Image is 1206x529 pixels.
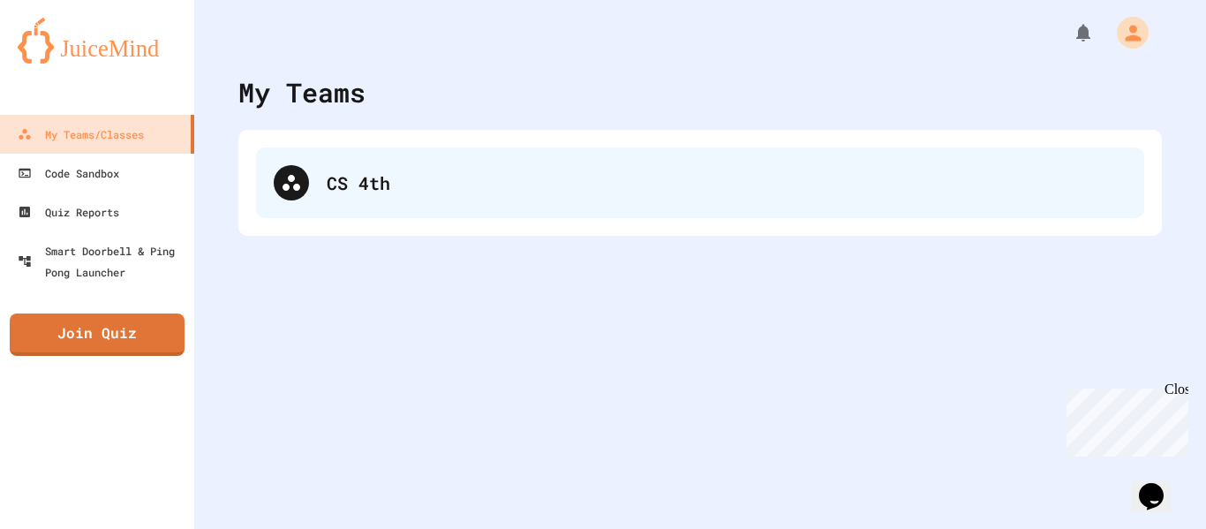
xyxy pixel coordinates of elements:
[7,7,122,112] div: Chat with us now!Close
[18,240,187,283] div: Smart Doorbell & Ping Pong Launcher
[238,72,366,112] div: My Teams
[1098,12,1153,53] div: My Account
[18,124,144,145] div: My Teams/Classes
[10,314,185,356] a: Join Quiz
[1059,382,1188,457] iframe: chat widget
[1040,18,1098,48] div: My Notifications
[256,147,1144,218] div: CS 4th
[327,170,1127,196] div: CS 4th
[1132,458,1188,511] iframe: chat widget
[18,162,119,184] div: Code Sandbox
[18,201,119,223] div: Quiz Reports
[18,18,177,64] img: logo-orange.svg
